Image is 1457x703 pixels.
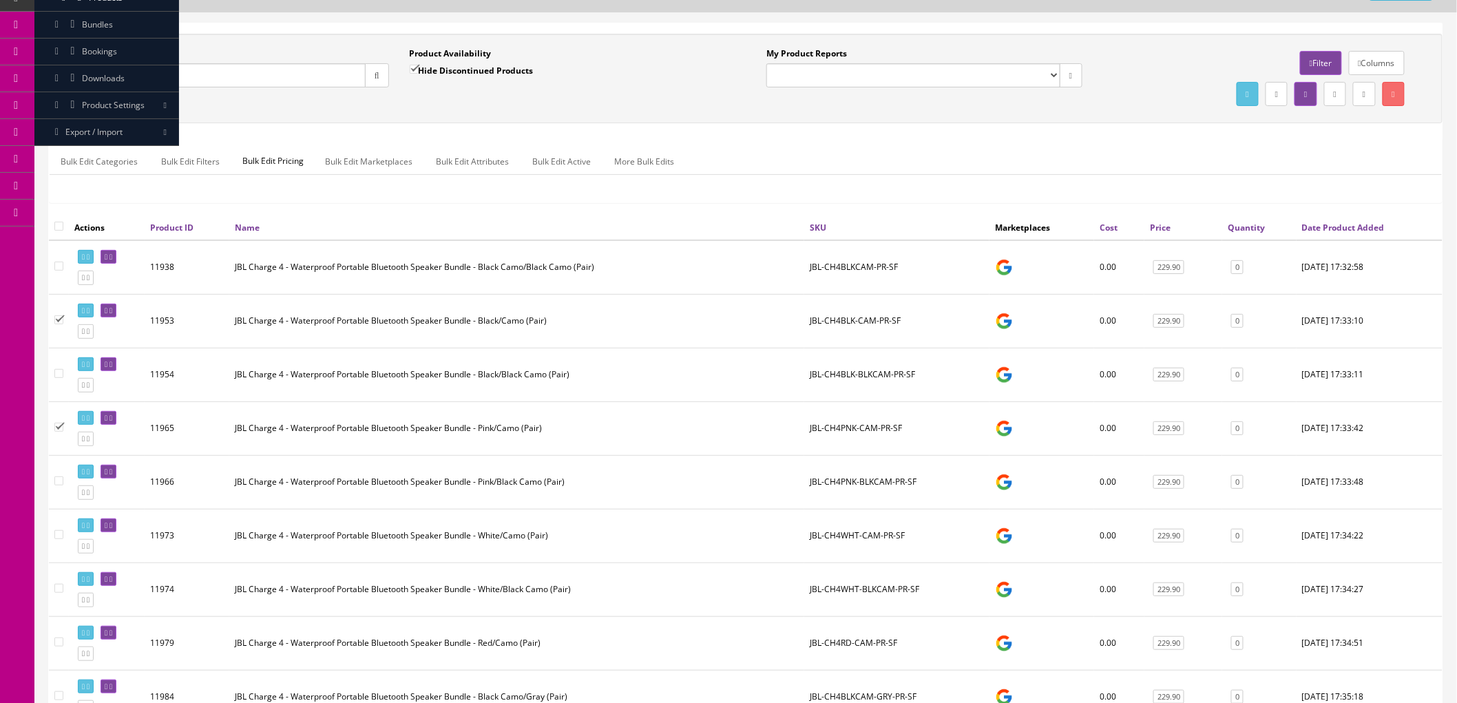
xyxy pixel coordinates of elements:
a: More Bulk Edits [603,148,685,175]
td: 0.00 [1094,240,1144,295]
a: SKU [810,222,826,233]
td: 0.00 [1094,294,1144,348]
img: google_shopping [995,366,1014,384]
a: 0 [1231,583,1244,597]
td: JBL Charge 4 - Waterproof Portable Bluetooth Speaker Bundle - Pink/Camo (Pair) [229,401,804,455]
td: JBL-CH4PNK-BLKCAM-PR-SF [804,455,989,509]
a: Bookings [34,39,179,65]
img: google_shopping [995,473,1014,492]
a: 229.90 [1153,368,1184,382]
td: 11938 [145,240,229,295]
label: Hide Discontinued Products [410,63,534,77]
img: google_shopping [995,419,1014,438]
a: Bulk Edit Marketplaces [314,148,423,175]
span: Bulk Edit Pricing [232,148,314,174]
td: JBL-CH4BLKCAM-PR-SF [804,240,989,295]
img: google_shopping [995,634,1014,653]
td: JBL Charge 4 - Waterproof Portable Bluetooth Speaker Bundle - Black/Black Camo (Pair) [229,348,804,401]
img: google_shopping [995,258,1014,277]
td: 11966 [145,455,229,509]
td: 0.00 [1094,616,1144,670]
td: 11965 [145,401,229,455]
td: 2023-10-12 17:33:48 [1297,455,1443,509]
td: JBL-CH4BLK-CAM-PR-SF [804,294,989,348]
td: 11954 [145,348,229,401]
th: Marketplaces [989,215,1094,240]
a: Date Product Added [1302,222,1385,233]
a: Columns [1349,51,1405,75]
td: 2023-10-12 17:34:22 [1297,509,1443,563]
a: 0 [1231,475,1244,490]
a: Price [1150,222,1171,233]
a: Filter [1300,51,1341,75]
a: Cost [1100,222,1118,233]
td: 2023-10-12 17:34:27 [1297,563,1443,616]
td: JBL Charge 4 - Waterproof Portable Bluetooth Speaker Bundle - Black Camo/Black Camo (Pair) [229,240,804,295]
td: JBL-CH4RD-CAM-PR-SF [804,616,989,670]
a: Export / Import [34,119,179,146]
label: Product Availability [410,48,492,60]
img: google_shopping [995,580,1014,599]
span: Product Settings [82,99,145,111]
td: 2023-10-12 17:33:11 [1297,348,1443,401]
td: 0.00 [1094,401,1144,455]
td: 2023-10-12 17:32:58 [1297,240,1443,295]
input: Search [73,63,366,87]
a: 0 [1231,636,1244,651]
td: JBL Charge 4 - Waterproof Portable Bluetooth Speaker Bundle - Black/Camo (Pair) [229,294,804,348]
td: 11973 [145,509,229,563]
span: Downloads [82,72,125,84]
td: 11974 [145,563,229,616]
a: Bulk Edit Active [521,148,602,175]
td: JBL-CH4WHT-CAM-PR-SF [804,509,989,563]
td: 11953 [145,294,229,348]
td: 0.00 [1094,348,1144,401]
a: 0 [1231,421,1244,436]
td: 0.00 [1094,509,1144,563]
td: JBL Charge 4 - Waterproof Portable Bluetooth Speaker Bundle - White/Camo (Pair) [229,509,804,563]
a: 0 [1231,260,1244,275]
span: Bookings [82,45,117,57]
a: 0 [1231,314,1244,328]
a: 229.90 [1153,260,1184,275]
a: 229.90 [1153,529,1184,543]
a: 229.90 [1153,314,1184,328]
a: Name [235,222,260,233]
td: JBL-CH4PNK-CAM-PR-SF [804,401,989,455]
td: 11979 [145,616,229,670]
a: Bundles [34,12,179,39]
a: 0 [1231,529,1244,543]
span: Bundles [82,19,113,30]
a: 229.90 [1153,475,1184,490]
a: 229.90 [1153,583,1184,597]
label: My Product Reports [766,48,847,60]
img: google_shopping [995,527,1014,545]
a: Bulk Edit Filters [150,148,231,175]
td: JBL-CH4BLK-BLKCAM-PR-SF [804,348,989,401]
input: Hide Discontinued Products [410,65,419,74]
td: JBL-CH4WHT-BLKCAM-PR-SF [804,563,989,616]
td: JBL Charge 4 - Waterproof Portable Bluetooth Speaker Bundle - Pink/Black Camo (Pair) [229,455,804,509]
td: 2023-10-12 17:33:10 [1297,294,1443,348]
td: 2023-10-12 17:34:51 [1297,616,1443,670]
th: Actions [69,215,145,240]
td: 2023-10-12 17:33:42 [1297,401,1443,455]
a: 229.90 [1153,636,1184,651]
a: Quantity [1228,222,1265,233]
a: Bulk Edit Categories [50,148,149,175]
a: 0 [1231,368,1244,382]
a: Bulk Edit Attributes [425,148,520,175]
td: 0.00 [1094,455,1144,509]
a: 229.90 [1153,421,1184,436]
td: JBL Charge 4 - Waterproof Portable Bluetooth Speaker Bundle - White/Black Camo (Pair) [229,563,804,616]
a: Product ID [150,222,193,233]
td: JBL Charge 4 - Waterproof Portable Bluetooth Speaker Bundle - Red/Camo (Pair) [229,616,804,670]
a: Downloads [34,65,179,92]
td: 0.00 [1094,563,1144,616]
img: google_shopping [995,312,1014,330]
